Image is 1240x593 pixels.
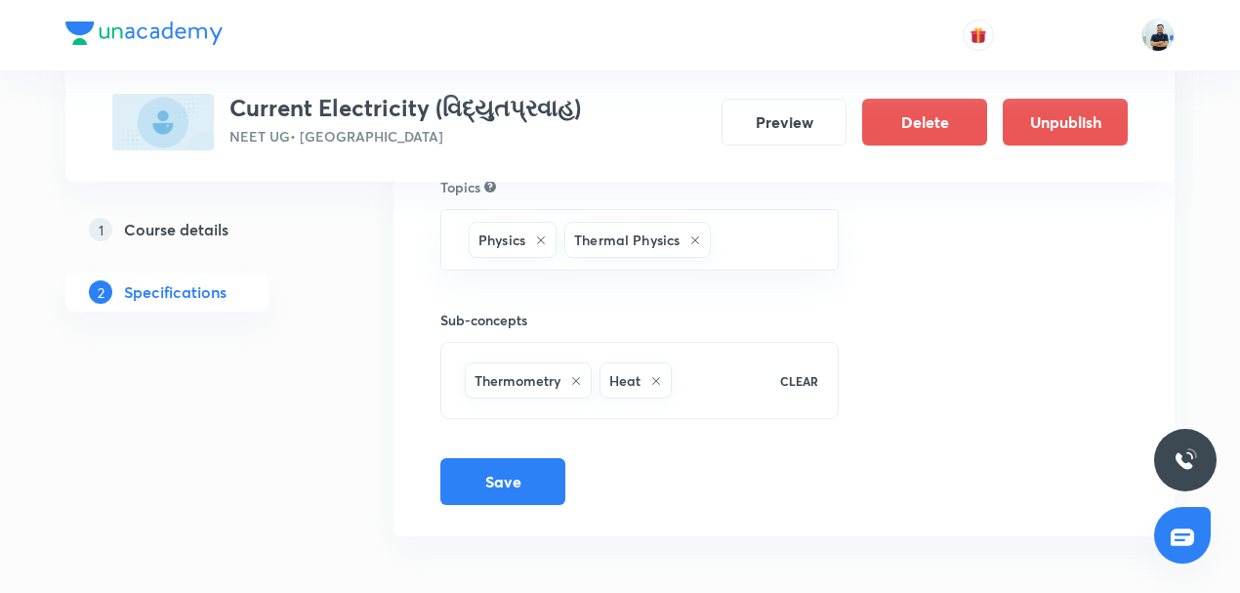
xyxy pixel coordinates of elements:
img: ttu [1174,448,1197,472]
p: CLEAR [780,372,818,390]
h6: Physics [478,230,525,250]
button: Delete [862,99,987,146]
button: Open [827,238,831,242]
h6: Heat [609,370,641,391]
button: Unpublish [1003,99,1128,146]
img: Company Logo [65,21,223,45]
a: 1Course details [65,210,331,249]
h5: Specifications [124,280,227,304]
div: Search for topics [484,178,496,195]
p: NEET UG • [GEOGRAPHIC_DATA] [229,126,581,147]
img: URVIK PATEL [1141,19,1175,52]
h6: Thermometry [475,370,560,391]
h3: Current Electricity (વિદ્યુતપ્રવાહ) [229,94,581,122]
button: Preview [722,99,847,146]
h5: Course details [124,218,228,241]
p: 2 [89,280,112,304]
h6: Topics [440,177,480,197]
h6: Thermal Physics [574,230,680,250]
button: Save [440,458,565,505]
a: Company Logo [65,21,223,50]
button: avatar [963,20,994,51]
img: avatar [970,26,987,44]
p: 1 [89,218,112,241]
h6: Sub-concepts [440,310,839,330]
img: 562AA903-6E51-45B5-9AE8-F14AA6E13FC0_special_class.png [112,94,214,150]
